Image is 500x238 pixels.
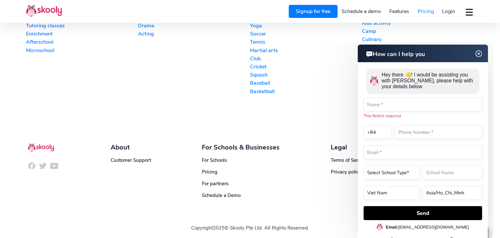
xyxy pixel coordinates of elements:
a: Signup for free [289,5,338,18]
a: Pricing [202,169,217,175]
div: About [111,143,151,152]
img: icon-twitter [39,162,47,170]
span: 2025 [213,225,225,231]
a: Schedule a Demo [202,192,241,199]
a: Login [438,6,459,17]
a: Afterschool [26,38,138,46]
a: Culinary [362,36,474,43]
a: Camp [362,28,474,35]
a: Microschool [26,47,138,54]
a: Enrichment [26,30,138,37]
a: For partners [202,180,229,187]
a: Squash [250,71,362,78]
a: Soccer [250,30,362,37]
a: Drama [138,22,250,29]
img: Skooly [28,143,54,152]
a: Club [250,55,362,62]
img: icon-facebook [28,162,36,170]
a: Pricing [413,6,438,17]
img: icon-youtube [50,162,58,170]
a: For Schools [202,157,227,163]
a: Baseball [250,79,362,87]
a: Yoga [250,22,362,29]
a: Basketball [250,88,362,95]
a: Kids activity [362,20,474,27]
a: Cricket [250,63,362,70]
a: Customer Support [111,157,151,163]
span: Pricing [418,8,434,15]
span: Login [442,8,455,15]
a: Martial arts [250,47,362,54]
a: Acting [138,30,250,37]
div: For Schools & Businesses [202,143,280,152]
a: Tennis [250,38,362,46]
button: dropdown menu [465,5,474,20]
img: Skooly [26,4,62,17]
a: Features [385,6,413,17]
a: Schedule a demo [338,6,385,17]
a: Tutoring classes [26,22,138,29]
